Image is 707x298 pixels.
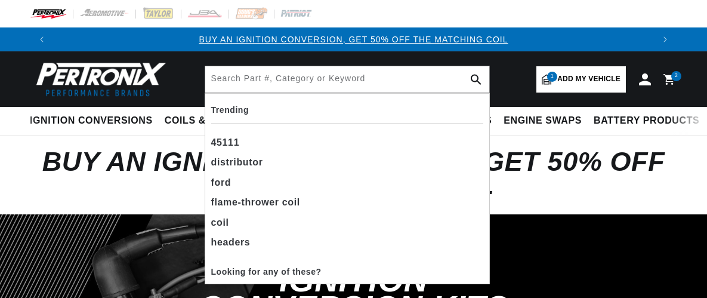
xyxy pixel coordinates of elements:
[211,105,249,115] b: Trending
[54,33,653,46] div: Announcement
[557,73,620,85] span: Add my vehicle
[199,35,508,44] a: BUY AN IGNITION CONVERSION, GET 50% OFF THE MATCHING COIL
[30,59,167,100] img: Pertronix
[536,66,626,93] a: 1Add my vehicle
[211,133,483,153] div: 45111
[653,27,677,51] button: Translation missing: en.sections.announcements.next_announcement
[205,66,489,93] input: Search Part #, Category or Keyword
[165,115,285,127] span: Coils & Distributors
[159,107,291,135] summary: Coils & Distributors
[54,33,653,46] div: 1 of 3
[30,115,153,127] span: Ignition Conversions
[547,72,557,82] span: 1
[504,115,582,127] span: Engine Swaps
[498,107,588,135] summary: Engine Swaps
[588,107,705,135] summary: Battery Products
[211,192,483,213] div: flame-thrower coil
[463,66,489,93] button: search button
[30,27,54,51] button: Translation missing: en.sections.announcements.previous_announcement
[211,213,483,233] div: coil
[30,107,159,135] summary: Ignition Conversions
[211,267,322,277] b: Looking for any of these?
[594,115,699,127] span: Battery Products
[675,71,678,81] span: 2
[211,232,483,253] div: headers
[211,152,483,173] div: distributor
[211,173,483,193] div: ford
